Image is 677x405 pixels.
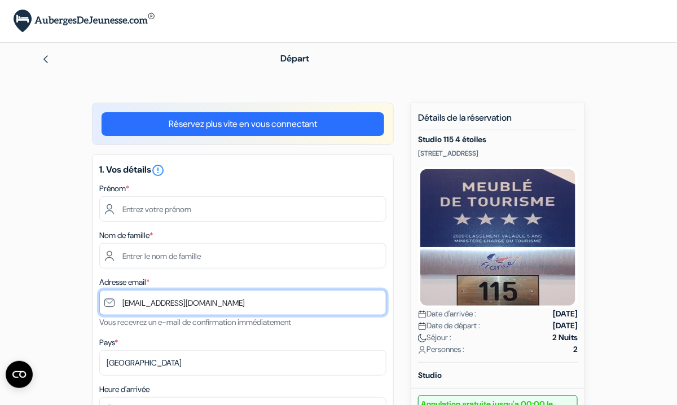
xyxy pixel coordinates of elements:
[99,384,150,395] label: Heure d'arrivée
[99,337,118,349] label: Pays
[151,164,165,175] a: error_outline
[553,320,578,332] strong: [DATE]
[418,310,427,319] img: calendar.svg
[99,317,291,327] small: Vous recevrez un e-mail de confirmation immédiatement
[14,10,155,33] img: AubergesDeJeunesse.com
[99,290,386,315] input: Entrer adresse e-mail
[552,332,578,344] strong: 2 Nuits
[418,112,578,130] h5: Détails de la réservation
[99,230,153,241] label: Nom de famille
[418,334,427,342] img: moon.svg
[553,308,578,320] strong: [DATE]
[99,276,150,288] label: Adresse email
[102,112,384,136] a: Réservez plus vite en vous connectant
[573,344,578,355] strong: 2
[99,243,386,268] input: Entrer le nom de famille
[99,164,386,177] h5: 1. Vos détails
[418,332,451,344] span: Séjour :
[418,370,442,380] b: Studio
[418,149,578,158] p: [STREET_ADDRESS]
[418,320,480,332] span: Date de départ :
[418,308,476,320] span: Date d'arrivée :
[418,322,427,331] img: calendar.svg
[99,183,129,195] label: Prénom
[99,196,386,222] input: Entrez votre prénom
[280,52,309,64] span: Départ
[6,361,33,388] button: Ouvrir le widget CMP
[418,344,464,355] span: Personnes :
[418,135,578,144] h5: Studio 115 4 étoiles
[151,164,165,177] i: error_outline
[41,55,50,64] img: left_arrow.svg
[418,346,427,354] img: user_icon.svg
